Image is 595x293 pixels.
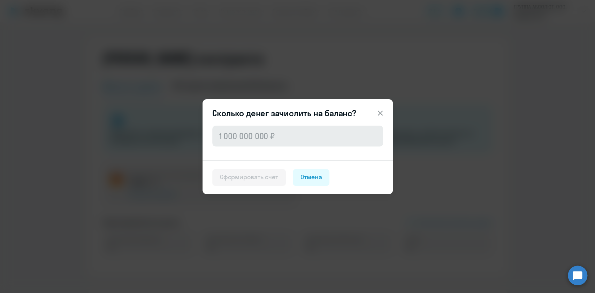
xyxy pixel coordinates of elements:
[300,173,322,182] div: Отмена
[293,169,330,186] button: Отмена
[220,173,278,182] div: Сформировать счет
[203,108,393,119] header: Сколько денег зачислить на баланс?
[212,169,286,186] button: Сформировать счет
[212,126,383,146] input: 1 000 000 000 ₽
